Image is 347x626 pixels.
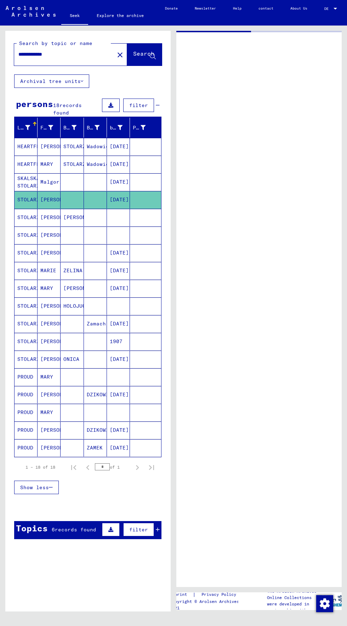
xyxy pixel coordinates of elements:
[133,122,154,133] div: Prisoner #
[40,391,82,398] font: [PERSON_NAME]
[6,6,56,17] img: Arolsen_neg.svg
[17,124,46,131] font: Last name
[195,6,216,11] font: Newsletter
[40,122,62,133] div: First name
[110,338,123,345] font: 1907
[290,6,307,11] font: About Us
[97,13,144,18] font: Explore the archive
[170,592,187,597] font: imprint
[40,427,82,433] font: [PERSON_NAME]
[110,196,129,203] font: [DATE]
[17,161,46,167] font: HEARTFELT
[52,526,55,533] font: 6
[17,175,40,189] font: SKALSKA STOLARZ
[110,285,129,291] font: [DATE]
[53,102,82,116] font: records found
[40,445,82,451] font: [PERSON_NAME]
[63,267,83,274] font: ZELINA
[88,7,152,24] a: Explore the archive
[87,143,131,150] font: Wadowice/Dolne
[17,391,33,398] font: PROUD
[324,6,329,11] font: DE
[38,118,61,138] mat-header-cell: First name
[81,460,95,474] button: Previous page
[40,320,82,327] font: [PERSON_NAME]
[63,356,79,362] font: ONICA
[107,118,130,138] mat-header-cell: birth date
[25,464,55,470] font: 1 – 18 of 18
[40,179,72,185] font: Malgorlata
[40,250,82,256] font: [PERSON_NAME]
[17,374,33,380] font: PROUD
[20,484,49,491] font: Show less
[17,338,40,345] font: STOLARZ
[61,118,84,138] mat-header-cell: Birth name
[40,124,72,131] font: First name
[63,124,95,131] font: Birth name
[133,124,165,131] font: Prisoner #
[17,303,40,309] font: STOLARZ
[15,118,38,138] mat-header-cell: Last name
[123,99,154,112] button: filter
[233,6,241,11] font: Help
[17,320,40,327] font: STOLARZ
[40,303,82,309] font: [PERSON_NAME]
[87,124,103,131] font: Birth
[70,13,80,18] font: Seek
[113,47,127,62] button: Clear
[87,161,112,167] font: Wadowice
[129,526,148,533] font: filter
[17,214,40,220] font: STOLARZ
[40,143,82,150] font: [PERSON_NAME]
[19,40,92,46] font: Search by topic or name
[110,161,129,167] font: [DATE]
[17,232,40,238] font: STOLARZ
[14,74,89,88] button: Archival tree units
[110,445,129,451] font: [DATE]
[55,526,96,533] font: records found
[130,118,161,138] mat-header-cell: Prisoner #
[127,44,162,66] button: Search
[17,122,39,133] div: Last name
[63,122,85,133] div: Birth name
[63,303,89,309] font: HOLOJUCO
[110,124,142,131] font: birth date
[17,356,40,362] font: STOLARZ
[87,427,115,433] font: DZIKOWIEC
[63,214,105,220] font: [PERSON_NAME]
[40,409,53,415] font: MARY
[170,591,193,598] a: imprint
[63,285,105,291] font: [PERSON_NAME]
[53,102,59,108] font: 18
[170,599,241,610] font: Copyright © Arolsen Archives, 2021
[110,391,129,398] font: [DATE]
[133,50,154,57] font: Search
[67,460,81,474] button: First page
[17,427,33,433] font: PROUD
[63,143,86,150] font: STOLARZ
[17,143,46,150] font: HEARTFELT
[110,143,129,150] font: [DATE]
[110,122,131,133] div: birth date
[40,374,53,380] font: MARY
[258,6,273,11] font: contact
[84,118,107,138] mat-header-cell: Birth
[17,285,40,291] font: STOLARZ
[87,320,106,327] font: Zamach
[110,356,129,362] font: [DATE]
[110,464,120,470] font: of 1
[40,232,82,238] font: [PERSON_NAME]
[40,214,82,220] font: [PERSON_NAME]
[165,6,178,11] font: Donate
[61,7,88,26] a: Seek
[40,161,53,167] font: MARY
[110,320,129,327] font: [DATE]
[267,601,309,613] font: were developed in partnership with
[87,122,108,133] div: Birth
[87,445,103,451] font: ZAMEK
[130,460,144,474] button: Next page
[17,267,40,274] font: STOLARZ
[40,196,82,203] font: [PERSON_NAME]
[144,460,159,474] button: Last page
[196,591,245,598] a: Privacy Policy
